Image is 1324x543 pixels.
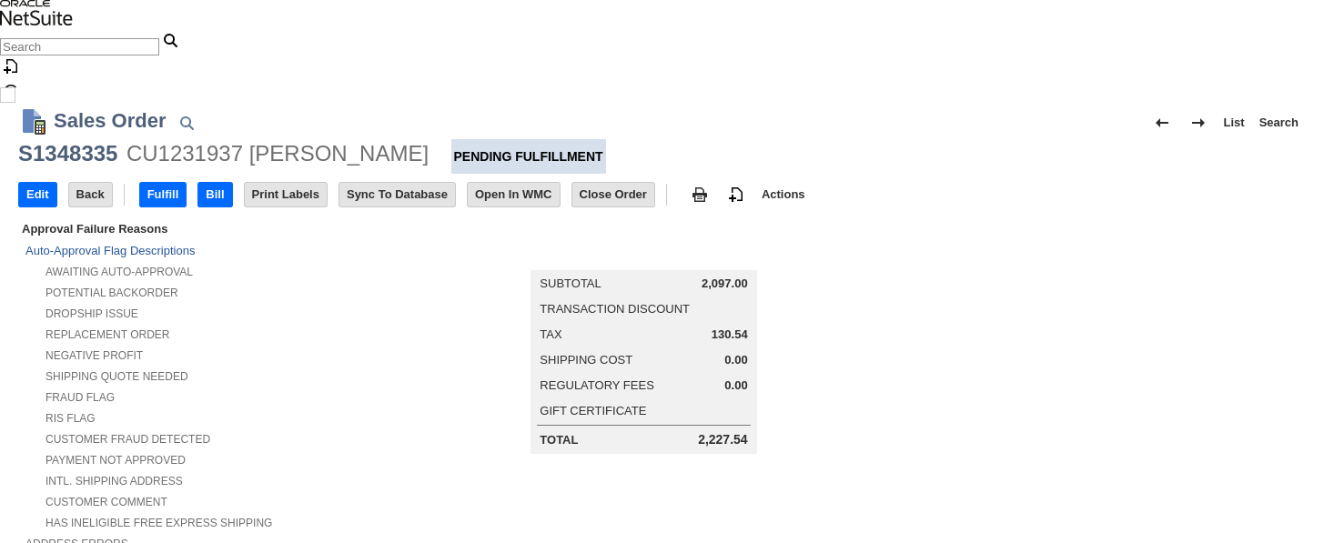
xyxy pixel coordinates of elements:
a: List [1217,108,1252,137]
div: S1348335 [18,139,117,168]
a: Subtotal [540,277,601,290]
a: Transaction Discount [540,302,690,316]
span: 130.54 [712,327,748,342]
a: Shipping Quote Needed [45,370,188,383]
img: Quick Find [176,112,197,134]
a: Fraud Flag [45,391,115,404]
img: Next [1188,112,1209,134]
div: Approval Failure Reasons [18,218,440,239]
h1: Sales Order [54,106,167,136]
a: RIS flag [45,412,96,425]
input: Edit [19,183,56,206]
a: Tax [540,327,561,341]
a: Search [1252,108,1306,137]
span: 0.00 [724,378,747,393]
a: Gift Certificate [540,404,646,417]
img: add-record.svg [725,184,747,206]
span: 0.00 [724,353,747,367]
a: Auto-Approval Flag Descriptions [25,244,195,257]
span: 2,227.54 [698,432,748,447]
a: Actions [754,187,813,201]
span: 2,097.00 [702,277,748,291]
input: Sync To Database [339,183,455,206]
img: Previous [1151,112,1173,134]
a: Payment not approved [45,454,186,467]
input: Back [69,183,112,206]
a: Has Ineligible Free Express Shipping [45,517,272,529]
div: CU1231937 [PERSON_NAME] [126,139,429,168]
a: Total [540,433,578,447]
div: Pending Fulfillment [451,139,606,174]
a: Customer Fraud Detected [45,433,210,446]
input: Print Labels [245,183,327,206]
a: Regulatory Fees [540,378,653,392]
input: Bill [198,183,231,206]
input: Fulfill [140,183,187,206]
caption: Summary [531,241,756,270]
svg: Search [159,29,181,51]
input: Close Order [572,183,654,206]
a: Dropship Issue [45,307,138,320]
a: Shipping Cost [540,353,632,367]
a: Intl. Shipping Address [45,475,183,488]
a: Replacement Order [45,328,169,341]
a: Customer Comment [45,496,167,508]
a: Potential Backorder [45,287,178,299]
input: Open In WMC [468,183,560,206]
a: Awaiting Auto-Approval [45,266,193,278]
img: print.svg [689,184,711,206]
a: Negative Profit [45,349,143,362]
